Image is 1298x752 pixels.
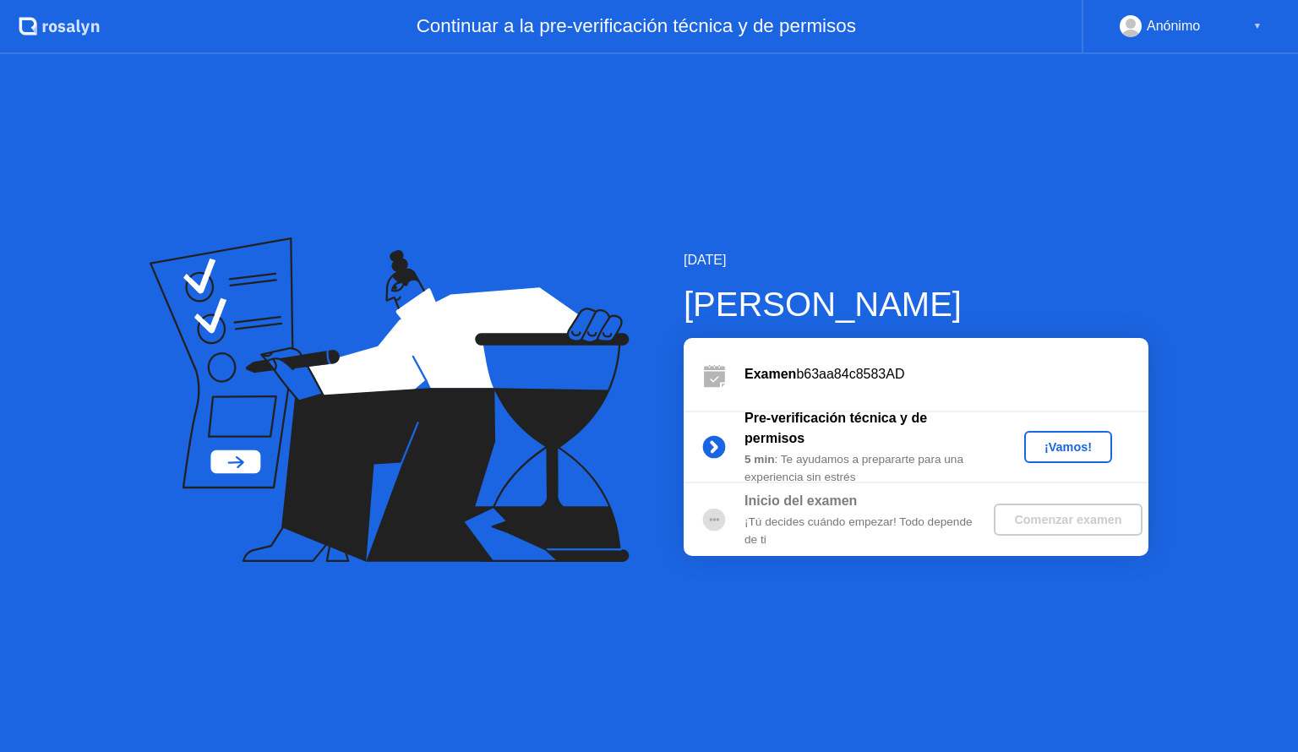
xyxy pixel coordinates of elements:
div: Anónimo [1147,15,1200,37]
div: [PERSON_NAME] [684,279,1148,330]
div: [DATE] [684,250,1148,270]
b: Examen [744,367,796,381]
div: ▼ [1253,15,1262,37]
div: ¡Tú decides cuándo empezar! Todo depende de ti [744,514,988,548]
b: Inicio del examen [744,493,857,508]
button: ¡Vamos! [1024,431,1112,463]
div: : Te ayudamos a prepararte para una experiencia sin estrés [744,451,988,486]
div: ¡Vamos! [1031,440,1105,454]
div: Comenzar examen [1001,513,1135,526]
div: b63aa84c8583AD [744,364,1148,384]
b: Pre-verificación técnica y de permisos [744,411,927,445]
button: Comenzar examen [994,504,1142,536]
b: 5 min [744,453,775,466]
